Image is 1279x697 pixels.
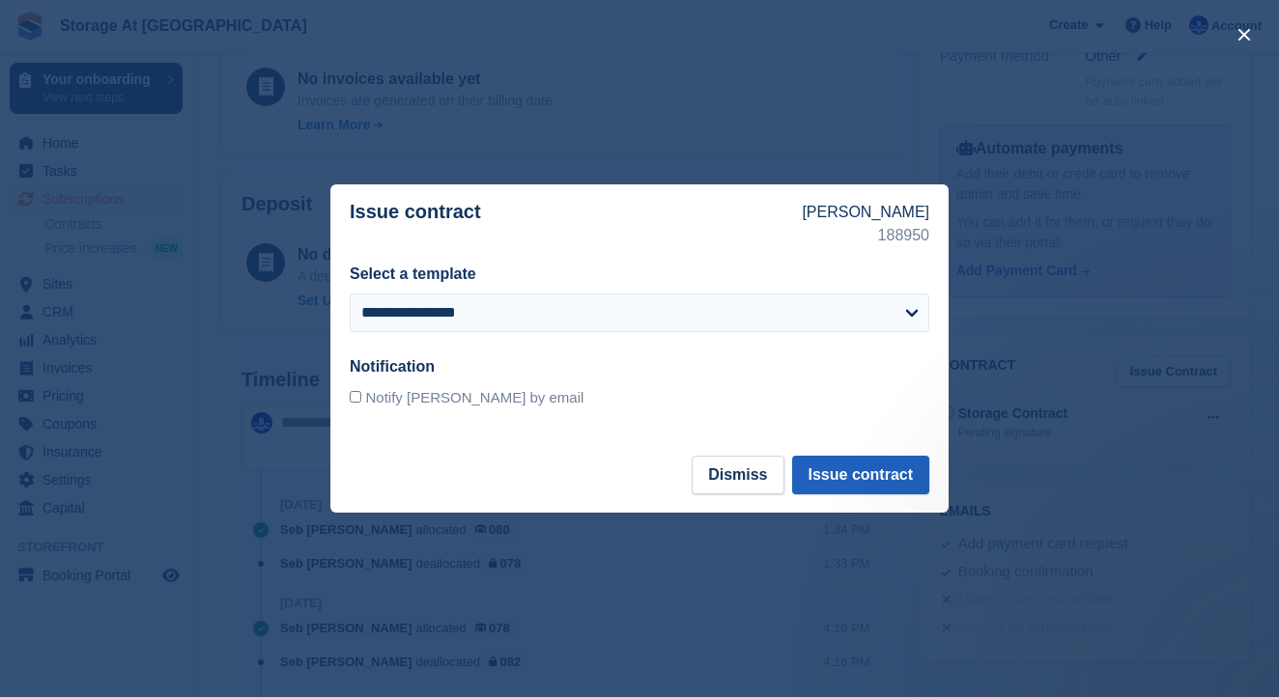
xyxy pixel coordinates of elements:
button: close [1229,19,1260,50]
label: Select a template [350,265,476,282]
p: 188950 [802,224,929,247]
span: Notify [PERSON_NAME] by email [365,389,583,405]
p: [PERSON_NAME] [802,201,929,224]
button: Dismiss [692,456,783,494]
input: Notify [PERSON_NAME] by email [350,391,361,403]
p: Issue contract [350,201,802,247]
label: Notification [350,358,435,375]
button: Issue contract [792,456,929,494]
